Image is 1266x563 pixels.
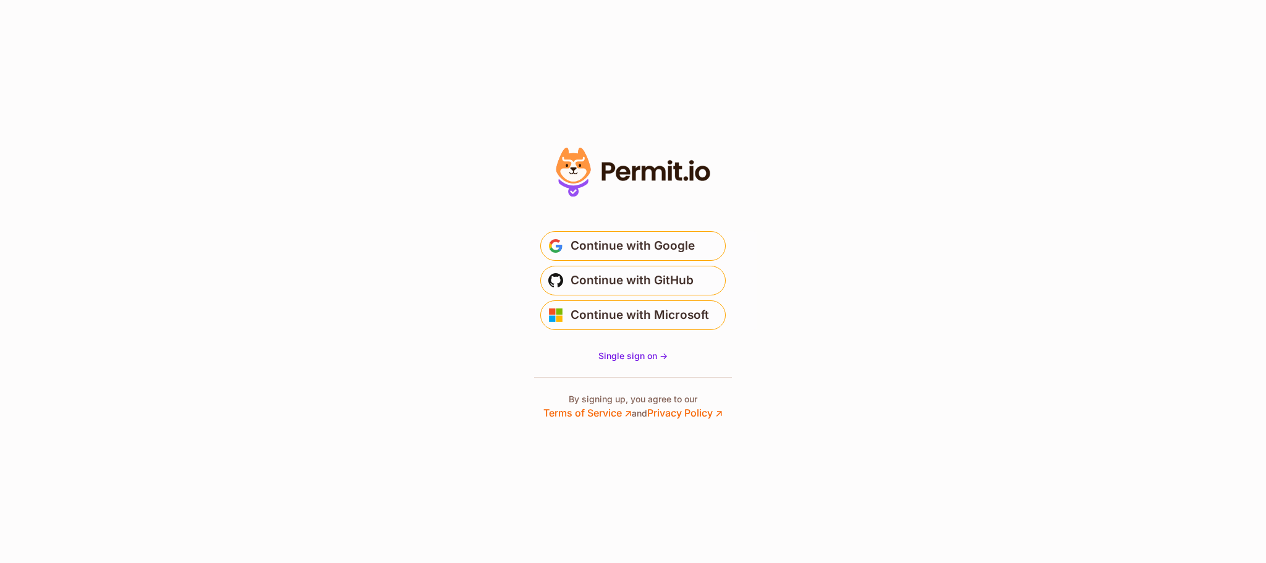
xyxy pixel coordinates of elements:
a: Terms of Service ↗ [543,407,632,419]
span: Continue with Google [571,236,695,256]
button: Continue with Google [540,231,726,261]
button: Continue with GitHub [540,266,726,295]
a: Single sign on -> [598,350,668,362]
a: Privacy Policy ↗ [647,407,723,419]
button: Continue with Microsoft [540,300,726,330]
span: Continue with Microsoft [571,305,709,325]
span: Continue with GitHub [571,271,694,290]
p: By signing up, you agree to our and [543,393,723,420]
span: Single sign on -> [598,350,668,361]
